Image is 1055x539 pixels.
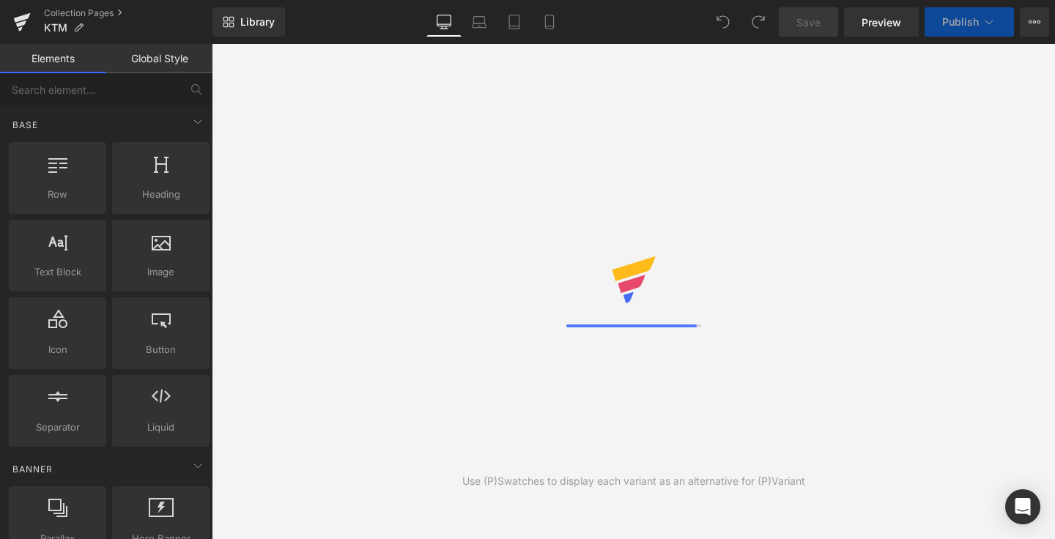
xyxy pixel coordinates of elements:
[44,7,212,19] a: Collection Pages
[942,16,979,28] span: Publish
[13,264,102,280] span: Text Block
[744,7,773,37] button: Redo
[1005,489,1040,524] div: Open Intercom Messenger
[844,7,919,37] a: Preview
[13,342,102,357] span: Icon
[240,15,275,29] span: Library
[116,342,205,357] span: Button
[796,15,821,30] span: Save
[925,7,1014,37] button: Publish
[11,462,54,476] span: Banner
[13,187,102,202] span: Row
[708,7,738,37] button: Undo
[11,118,40,132] span: Base
[462,473,805,489] div: Use (P)Swatches to display each variant as an alternative for (P)Variant
[13,420,102,435] span: Separator
[106,44,212,73] a: Global Style
[44,22,67,34] span: KTM
[116,420,205,435] span: Liquid
[212,7,285,37] a: New Library
[862,15,901,30] span: Preview
[116,264,205,280] span: Image
[426,7,462,37] a: Desktop
[1020,7,1049,37] button: More
[116,187,205,202] span: Heading
[497,7,532,37] a: Tablet
[462,7,497,37] a: Laptop
[532,7,567,37] a: Mobile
